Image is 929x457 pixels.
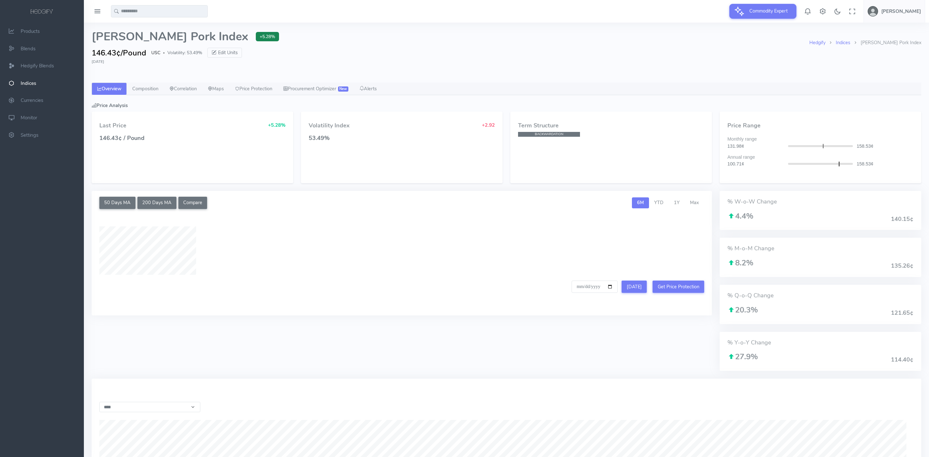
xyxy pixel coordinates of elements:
[256,32,279,41] span: +5.28%
[207,48,242,58] button: Edit Units
[309,123,350,129] h4: Volatility Index
[92,47,146,59] span: 146.43¢/Pound
[268,122,285,128] span: +5.28%
[637,199,644,206] span: 6M
[891,216,914,223] h4: 140.15¢
[727,258,754,268] span: 8.2%
[92,59,921,65] div: [DATE]
[92,30,248,43] span: [PERSON_NAME] Pork Index
[278,83,354,95] a: Procurement Optimizer
[21,63,54,69] span: Hedgify Blends
[727,305,758,315] span: 20.3%
[137,197,176,209] button: 200 Days MA
[729,4,796,19] button: Commodity Expert
[164,83,202,95] a: Correlation
[21,97,43,104] span: Currencies
[724,161,788,168] div: 100.71¢
[727,211,754,221] span: 4.4%
[727,340,914,346] h4: % Y-o-Y Change
[21,114,37,121] span: Monitor
[724,154,917,161] div: Annual range
[727,199,914,205] h4: % W-o-W Change
[21,45,35,52] span: Blends
[99,123,126,129] h4: Last Price
[724,143,788,150] div: 131.98¢
[836,39,850,46] a: Indices
[163,51,165,55] span: ●
[21,132,38,138] span: Settings
[853,143,917,150] div: 158.53¢
[178,197,207,209] button: Compare
[92,83,127,95] a: Overview
[690,199,699,206] span: Max
[482,122,495,128] span: +2.92
[99,135,285,142] h4: 146.43¢ / Pound
[729,8,796,14] a: Commodity Expert
[724,136,917,143] div: Monthly range
[881,9,921,14] h5: [PERSON_NAME]
[29,8,55,15] img: logo
[727,245,914,252] h4: % M-o-M Change
[891,310,914,316] h4: 121.65¢
[518,123,704,129] h4: Term Structure
[622,281,647,293] button: [DATE]
[21,80,36,86] span: Indices
[127,83,164,95] a: Composition
[229,83,278,95] a: Price Protection
[653,281,704,293] button: Get Price Protection
[727,352,758,362] span: 27.9%
[309,135,495,142] h4: 53.49%
[868,6,878,16] img: user-image
[202,83,229,95] a: Maps
[518,132,580,137] span: BACKWARDATION
[853,161,917,168] div: 158.53¢
[99,197,135,209] button: 50 Days MA
[809,39,825,46] a: Hedgify
[727,123,914,129] h4: Price Range
[891,357,914,363] h4: 114.40¢
[674,199,680,206] span: 1Y
[92,103,921,108] h5: Price Analysis
[727,293,914,299] h4: % Q-o-Q Change
[167,49,202,56] span: Volatility: 53.49%
[891,263,914,269] h4: 135.26¢
[654,199,664,206] span: YTD
[151,49,160,56] span: USC
[354,83,382,95] a: Alerts
[850,39,921,46] li: [PERSON_NAME] Pork Index
[21,28,40,35] span: Products
[338,86,348,92] span: New
[745,4,792,18] span: Commodity Expert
